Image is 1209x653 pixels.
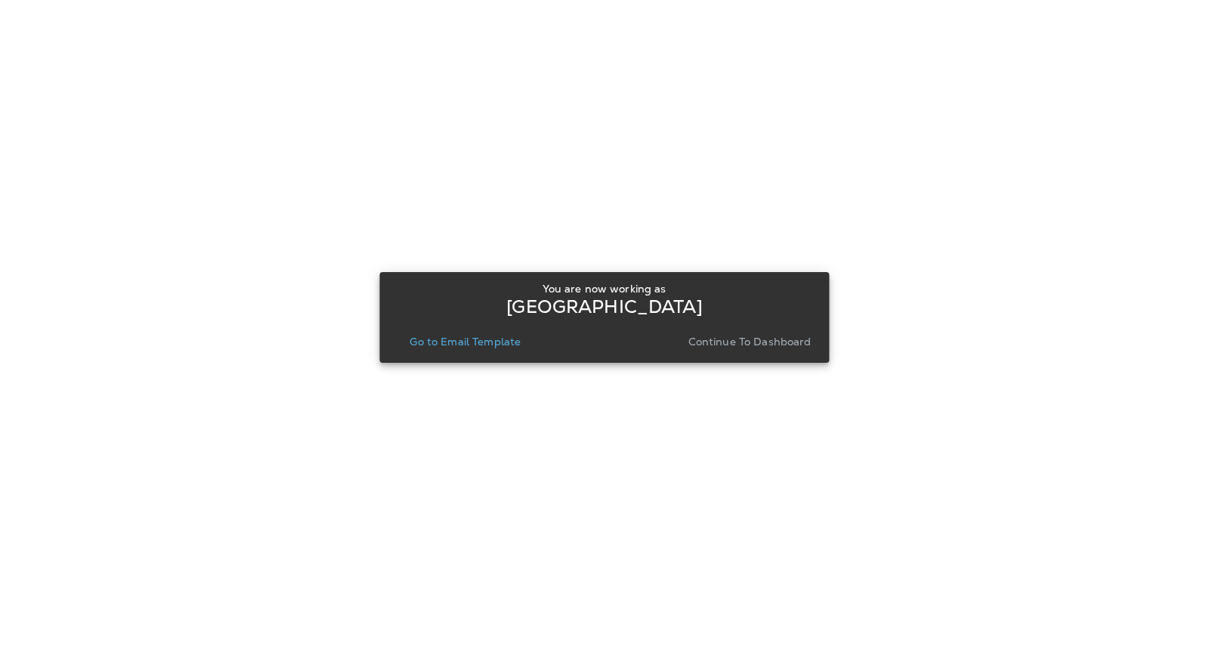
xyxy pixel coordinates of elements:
[410,336,521,348] p: Go to Email Template
[688,336,812,348] p: Continue to Dashboard
[506,301,702,313] p: [GEOGRAPHIC_DATA]
[404,331,527,352] button: Go to Email Template
[682,331,818,352] button: Continue to Dashboard
[543,283,666,295] p: You are now working as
